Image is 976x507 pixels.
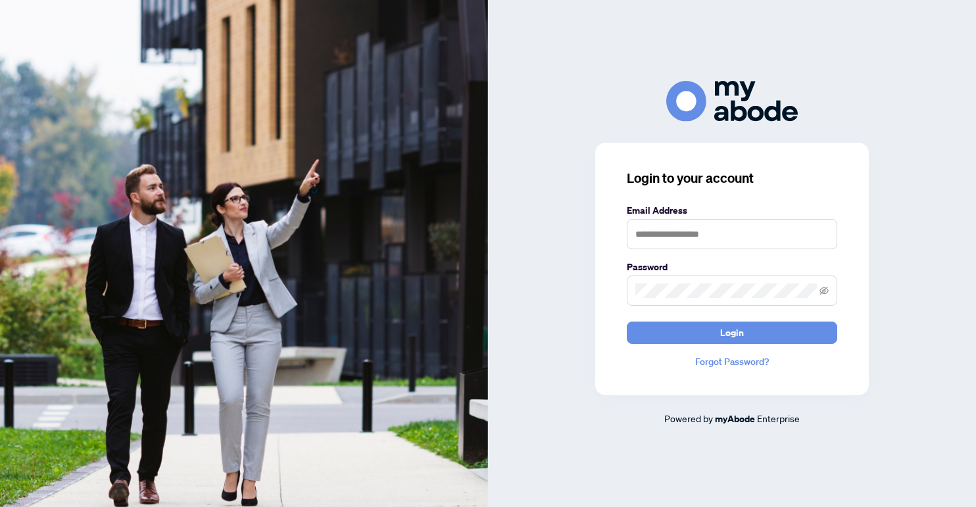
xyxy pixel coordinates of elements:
a: myAbode [715,412,755,426]
span: Login [720,322,744,343]
a: Forgot Password? [627,354,837,369]
label: Password [627,260,837,274]
h3: Login to your account [627,169,837,187]
button: Login [627,322,837,344]
span: Powered by [664,412,713,424]
label: Email Address [627,203,837,218]
span: Enterprise [757,412,800,424]
img: ma-logo [666,81,798,121]
span: eye-invisible [819,286,829,295]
